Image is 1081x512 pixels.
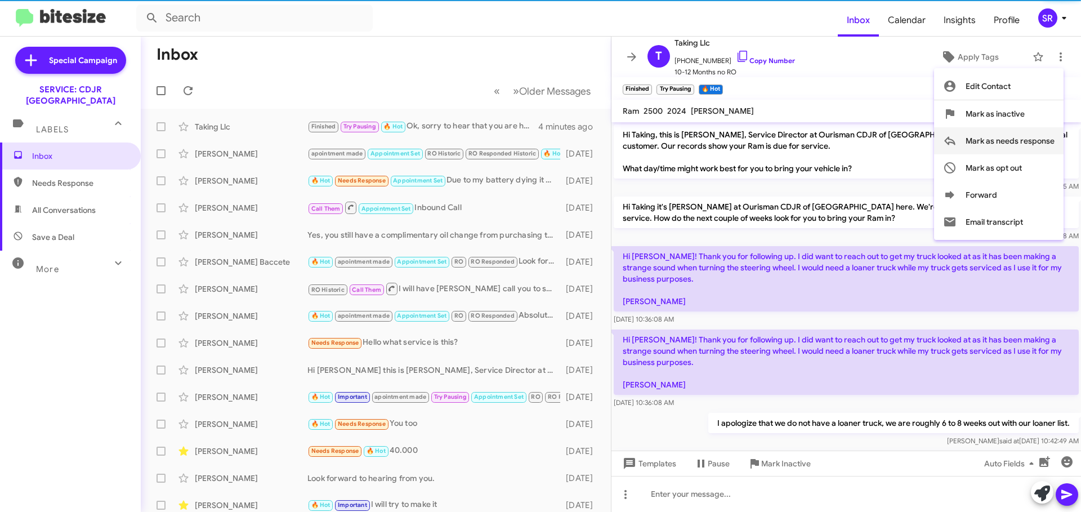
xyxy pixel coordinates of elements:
span: Mark as inactive [966,100,1025,127]
button: Email transcript [934,208,1064,235]
button: Forward [934,181,1064,208]
span: Edit Contact [966,73,1011,100]
span: Mark as needs response [966,127,1055,154]
span: Mark as opt out [966,154,1022,181]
